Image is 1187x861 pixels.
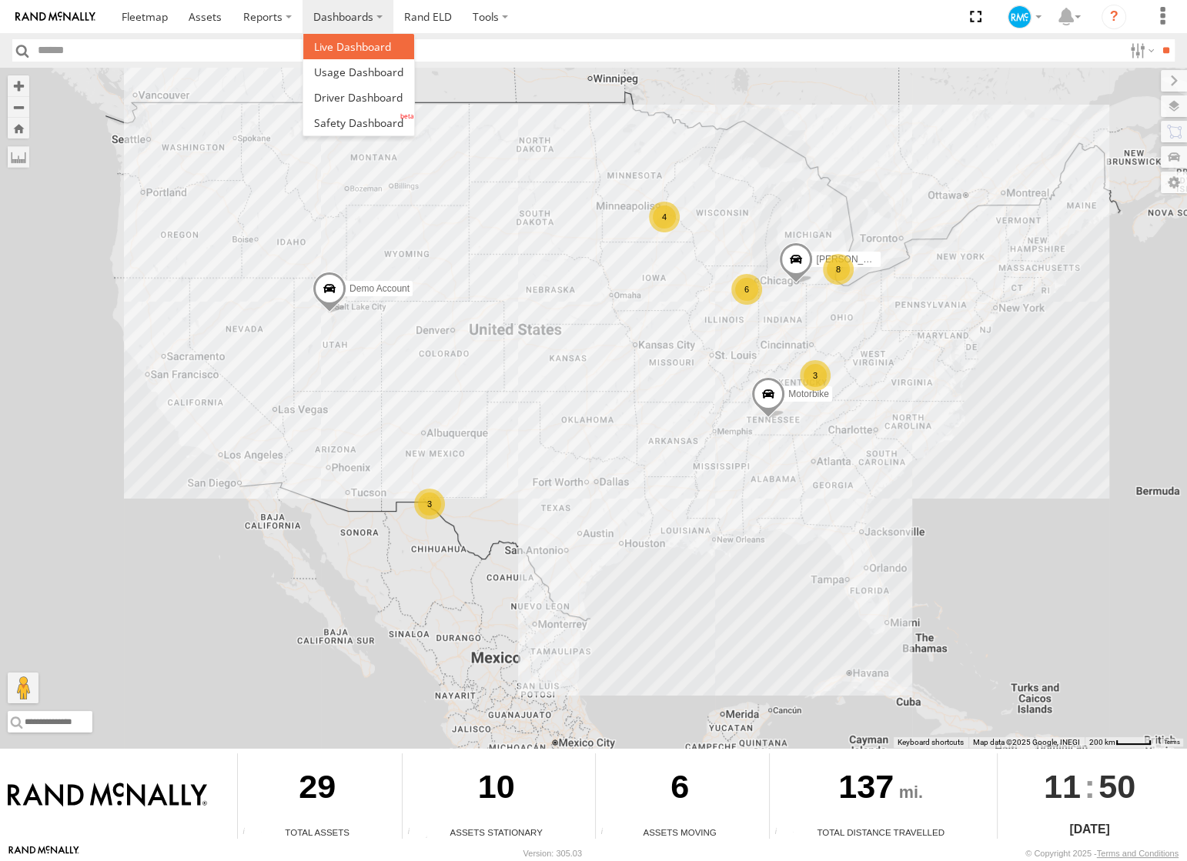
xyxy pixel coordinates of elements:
[800,360,831,391] div: 3
[15,12,95,22] img: rand-logo.svg
[8,96,29,118] button: Zoom out
[1097,849,1179,858] a: Terms and Conditions
[816,254,919,265] span: [PERSON_NAME] Demo
[403,827,426,839] div: Total number of assets current stationary.
[1089,738,1115,746] span: 200 km
[770,753,991,826] div: 137
[8,846,79,861] a: Visit our Website
[998,753,1182,819] div: :
[8,118,29,138] button: Zoom Home
[770,826,991,839] div: Total Distance Travelled
[731,274,762,305] div: 6
[1164,739,1180,745] a: Terms
[823,254,854,285] div: 8
[596,826,764,839] div: Assets Moving
[414,489,445,519] div: 3
[973,738,1080,746] span: Map data ©2025 Google, INEGI
[1124,39,1157,62] label: Search Filter Options
[1098,753,1135,819] span: 50
[1025,849,1179,858] div: © Copyright 2025 -
[403,753,590,826] div: 10
[523,849,582,858] div: Version: 305.03
[1002,5,1047,28] div: Demo Account
[8,672,38,703] button: Drag Pegman onto the map to open Street View
[8,75,29,96] button: Zoom in
[349,283,410,294] span: Demo Account
[8,146,29,168] label: Measure
[998,820,1182,839] div: [DATE]
[898,737,964,748] button: Keyboard shortcuts
[238,827,261,839] div: Total number of Enabled Assets
[596,753,764,826] div: 6
[1044,753,1081,819] span: 11
[238,753,396,826] div: 29
[596,827,619,839] div: Total number of assets current in transit.
[238,826,396,839] div: Total Assets
[788,389,829,399] span: Motorbike
[649,202,680,232] div: 4
[1085,737,1156,748] button: Map Scale: 200 km per 43 pixels
[770,827,793,839] div: Total distance travelled by all assets within specified date range and applied filters
[8,783,207,809] img: Rand McNally
[1102,5,1126,29] i: ?
[403,826,590,839] div: Assets Stationary
[1161,172,1187,193] label: Map Settings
